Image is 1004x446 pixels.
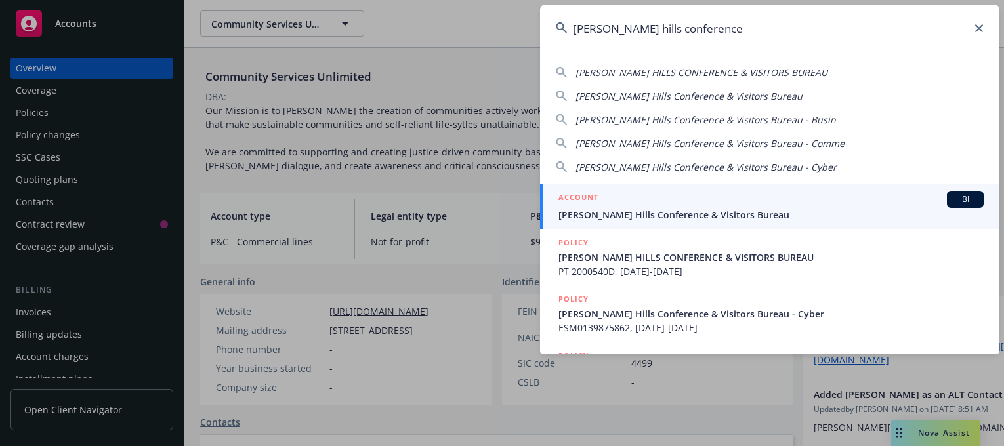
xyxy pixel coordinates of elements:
[558,251,984,264] span: [PERSON_NAME] HILLS CONFERENCE & VISITORS BUREAU
[540,5,999,52] input: Search...
[540,229,999,285] a: POLICY[PERSON_NAME] HILLS CONFERENCE & VISITORS BUREAUPT 2000540D, [DATE]-[DATE]
[558,264,984,278] span: PT 2000540D, [DATE]-[DATE]
[540,285,999,342] a: POLICY[PERSON_NAME] Hills Conference & Visitors Bureau - CyberESM0139875862, [DATE]-[DATE]
[558,208,984,222] span: [PERSON_NAME] Hills Conference & Visitors Bureau
[540,342,999,398] a: POLICY
[558,307,984,321] span: [PERSON_NAME] Hills Conference & Visitors Bureau - Cyber
[575,137,845,150] span: [PERSON_NAME] Hills Conference & Visitors Bureau - Comme
[575,90,803,102] span: [PERSON_NAME] Hills Conference & Visitors Bureau
[558,349,589,362] h5: POLICY
[558,191,598,207] h5: ACCOUNT
[558,321,984,334] span: ESM0139875862, [DATE]-[DATE]
[575,161,837,173] span: [PERSON_NAME] Hills Conference & Visitors Bureau - Cyber
[540,184,999,229] a: ACCOUNTBI[PERSON_NAME] Hills Conference & Visitors Bureau
[558,236,589,249] h5: POLICY
[575,113,836,126] span: [PERSON_NAME] Hills Conference & Visitors Bureau - Busin
[575,66,827,79] span: [PERSON_NAME] HILLS CONFERENCE & VISITORS BUREAU
[558,293,589,306] h5: POLICY
[952,193,978,205] span: BI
